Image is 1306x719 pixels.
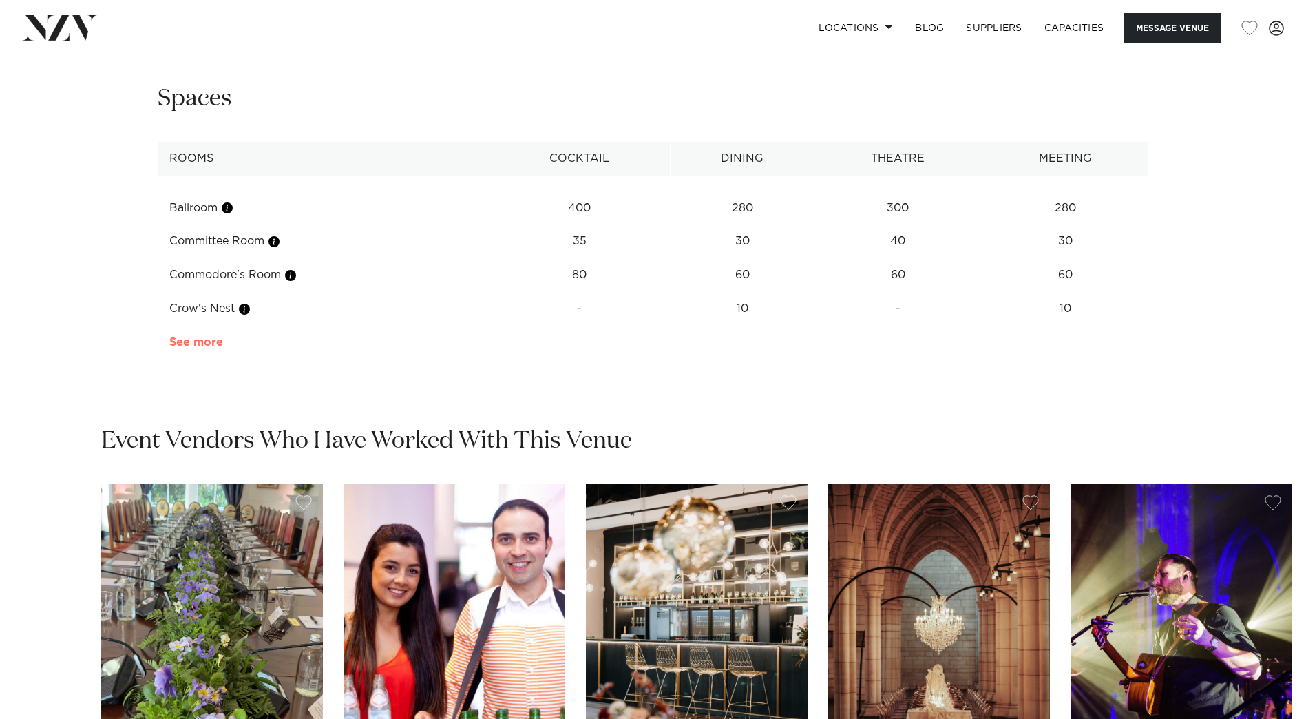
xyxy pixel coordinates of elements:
[1124,13,1221,43] button: Message Venue
[1033,13,1115,43] a: Capacities
[982,142,1148,176] th: Meeting
[489,258,671,292] td: 80
[489,142,671,176] th: Cocktail
[808,13,904,43] a: Locations
[671,225,814,258] td: 30
[158,83,232,114] h2: Spaces
[814,225,982,258] td: 40
[955,13,1033,43] a: SUPPLIERS
[158,225,489,258] td: Committee Room
[101,426,632,457] h2: Event Vendors Who Have Worked With This Venue
[671,142,814,176] th: Dining
[904,13,955,43] a: BLOG
[158,292,489,326] td: Crow's Nest
[158,258,489,292] td: Commodore's Room
[671,191,814,225] td: 280
[982,191,1148,225] td: 280
[814,258,982,292] td: 60
[982,292,1148,326] td: 10
[489,292,671,326] td: -
[158,142,489,176] th: Rooms
[22,15,97,40] img: nzv-logo.png
[814,292,982,326] td: -
[814,142,982,176] th: Theatre
[671,258,814,292] td: 60
[489,191,671,225] td: 400
[489,225,671,258] td: 35
[982,258,1148,292] td: 60
[982,225,1148,258] td: 30
[814,191,982,225] td: 300
[158,191,489,225] td: Ballroom
[671,292,814,326] td: 10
